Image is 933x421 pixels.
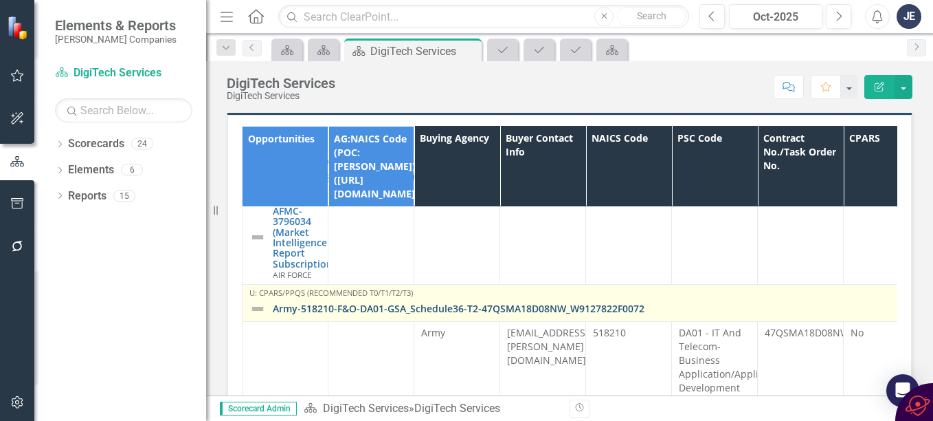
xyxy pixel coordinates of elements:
[278,5,689,29] input: Search ClearPoint...
[68,162,114,178] a: Elements
[672,191,758,284] td: Double-Click to Edit
[414,402,500,415] div: DigiTech Services
[273,195,335,269] a: RFI-MIRS-AFMC-3796034 (Market Intelligence Report Subscription)
[370,43,478,60] div: DigiTech Services
[249,229,266,246] img: Not Defined
[328,191,414,284] td: Double-Click to Edit
[617,7,686,26] button: Search
[220,402,297,415] span: Scorecard Admin
[897,4,921,29] button: JE
[323,402,409,415] a: DigiTech Services
[273,269,312,280] span: AIR FORCE
[765,326,836,340] p: 47QSMA18D08NW_W9127822F0072
[68,188,106,204] a: Reports
[68,136,124,152] a: Scorecards
[131,138,153,150] div: 24
[851,326,864,339] span: No
[844,191,930,284] td: Double-Click to Edit
[500,191,586,284] td: Double-Click to Edit
[243,191,328,284] td: Double-Click to Edit Right Click for Context Menu
[7,16,31,40] img: ClearPoint Strategy
[121,164,143,176] div: 6
[586,191,672,284] td: Double-Click to Edit
[637,10,666,21] span: Search
[593,326,626,339] span: 518210
[227,76,335,91] div: DigiTech Services
[304,401,559,417] div: »
[729,4,822,29] button: Oct-2025
[734,9,818,25] div: Oct-2025
[421,326,445,339] span: Army
[886,374,919,407] div: Open Intercom Messenger
[249,301,266,317] img: Not Defined
[55,34,177,45] small: [PERSON_NAME] Companies
[227,91,335,101] div: DigiTech Services
[758,191,844,284] td: Double-Click to Edit
[507,326,578,367] p: [EMAIL_ADDRESS][PERSON_NAME][DOMAIN_NAME]
[414,191,500,284] td: Double-Click to Edit
[55,65,192,81] a: DigiTech Services
[55,17,177,34] span: Elements & Reports
[55,98,192,122] input: Search Below...
[113,190,135,202] div: 15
